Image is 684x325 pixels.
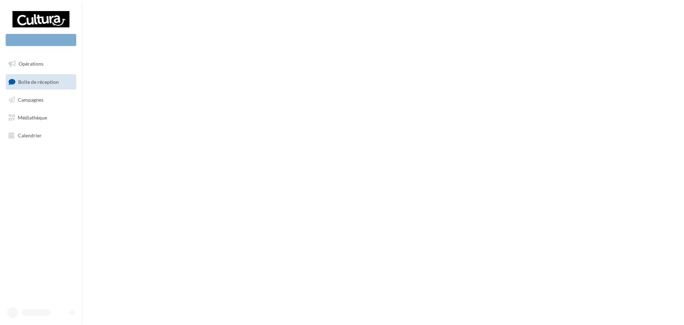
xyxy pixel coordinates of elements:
span: Boîte de réception [18,78,59,85]
a: Campagnes [4,92,78,107]
span: Calendrier [18,132,42,138]
span: Opérations [19,61,43,67]
a: Calendrier [4,128,78,143]
a: Boîte de réception [4,74,78,90]
a: Médiathèque [4,110,78,125]
span: Médiathèque [18,115,47,121]
span: Campagnes [18,97,43,103]
a: Opérations [4,56,78,71]
div: Nouvelle campagne [6,34,76,46]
